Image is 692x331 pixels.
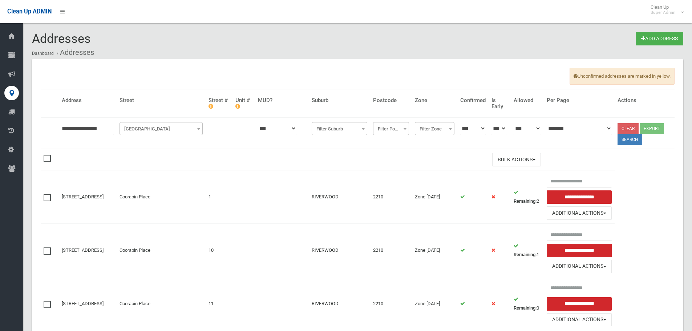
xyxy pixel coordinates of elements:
[32,31,91,46] span: Addresses
[547,206,612,220] button: Additional Actions
[514,198,537,204] strong: Remaining:
[373,122,409,135] span: Filter Postcode
[370,170,412,224] td: 2210
[375,124,407,134] span: Filter Postcode
[636,32,683,45] a: Add Address
[206,277,232,330] td: 11
[206,224,232,277] td: 10
[651,10,676,15] small: Super Admin
[618,134,642,145] button: Search
[547,260,612,273] button: Additional Actions
[312,122,367,135] span: Filter Suburb
[258,97,306,104] h4: MUD?
[492,153,541,166] button: Bulk Actions
[120,97,203,104] h4: Street
[415,122,454,135] span: Filter Zone
[514,97,541,104] h4: Allowed
[62,97,114,104] h4: Address
[117,277,206,330] td: Coorabin Place
[491,97,508,109] h4: Is Early
[570,68,675,85] span: Unconfirmed addresses are marked in yellow.
[370,224,412,277] td: 2210
[370,277,412,330] td: 2210
[313,124,365,134] span: Filter Suburb
[415,97,454,104] h4: Zone
[309,277,370,330] td: RIVERWOOD
[647,4,683,15] span: Clean Up
[312,97,367,104] h4: Suburb
[547,97,612,104] h4: Per Page
[412,277,457,330] td: Zone [DATE]
[618,97,672,104] h4: Actions
[514,252,537,257] strong: Remaining:
[235,97,252,109] h4: Unit #
[373,97,409,104] h4: Postcode
[121,124,201,134] span: Filter Street
[117,224,206,277] td: Coorabin Place
[514,305,537,311] strong: Remaining:
[640,123,664,134] button: Export
[206,170,232,224] td: 1
[55,46,94,59] li: Addresses
[618,123,639,134] a: Clear
[412,224,457,277] td: Zone [DATE]
[309,224,370,277] td: RIVERWOOD
[7,8,52,15] span: Clean Up ADMIN
[511,277,543,330] td: 0
[511,224,543,277] td: 1
[120,122,203,135] span: Filter Street
[547,313,612,327] button: Additional Actions
[32,51,54,56] a: Dashboard
[117,170,206,224] td: Coorabin Place
[460,97,486,104] h4: Confirmed
[62,194,104,199] a: [STREET_ADDRESS]
[412,170,457,224] td: Zone [DATE]
[417,124,453,134] span: Filter Zone
[62,301,104,306] a: [STREET_ADDRESS]
[309,170,370,224] td: RIVERWOOD
[62,247,104,253] a: [STREET_ADDRESS]
[511,170,543,224] td: 2
[209,97,230,109] h4: Street #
